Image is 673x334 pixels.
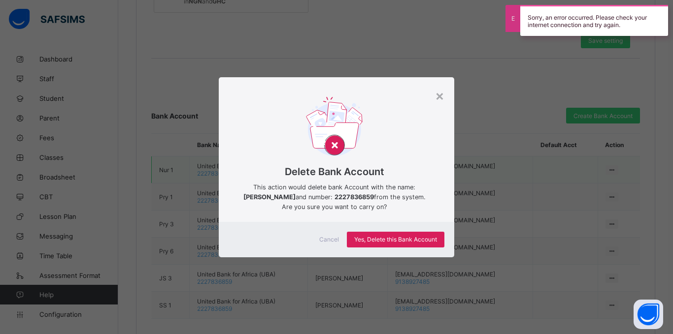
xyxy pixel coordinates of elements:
div: × [435,87,444,104]
div: Sorry, an error occurred. Please check your internet connection and try again. [520,5,668,36]
span: This action would delete bank Account with the name: and number: from the system. Are you sure yo... [234,182,435,212]
img: delet-svg.b138e77a2260f71d828f879c6b9dcb76.svg [306,97,363,159]
button: Open asap [634,300,663,329]
strong: [PERSON_NAME] [243,193,296,201]
span: Cancel [319,236,339,243]
span: Yes, Delete this Bank Account [354,236,437,243]
span: Delete Bank Account [234,166,435,178]
strong: 2227836859 [335,193,374,201]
